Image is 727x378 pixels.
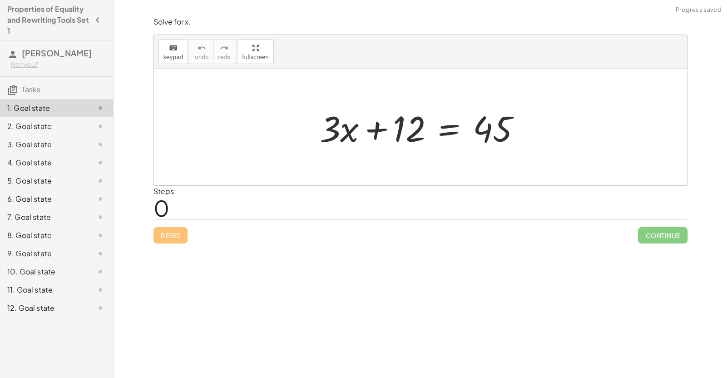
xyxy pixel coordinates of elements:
span: redo [218,54,230,60]
span: undo [195,54,208,60]
div: 4. Goal state [7,157,80,168]
i: Task not started. [95,303,106,313]
span: Progress saved [676,5,722,15]
i: Task not started. [95,139,106,150]
div: 5. Goal state [7,175,80,186]
button: fullscreen [237,40,273,64]
i: redo [220,43,228,54]
span: keypad [163,54,183,60]
span: [PERSON_NAME] [22,48,92,58]
i: Task not started. [95,103,106,114]
i: Task not started. [95,284,106,295]
div: 2. Goal state [7,121,80,132]
button: undoundo [190,40,213,64]
i: Task not started. [95,248,106,259]
div: 12. Goal state [7,303,80,313]
i: undo [198,43,206,54]
span: 0 [153,194,169,222]
span: Tasks [22,85,40,94]
i: Task not started. [95,230,106,241]
div: 9. Goal state [7,248,80,259]
div: 7. Goal state [7,212,80,223]
i: Task not started. [95,194,106,204]
div: 10. Goal state [7,266,80,277]
i: Task not started. [95,121,106,132]
div: Not you? [11,60,106,69]
button: redoredo [213,40,235,64]
button: keyboardkeypad [158,40,188,64]
div: 3. Goal state [7,139,80,150]
div: 6. Goal state [7,194,80,204]
i: Task not started. [95,157,106,168]
i: Task not started. [95,266,106,277]
label: Steps: [153,186,176,196]
div: 1. Goal state [7,103,80,114]
span: fullscreen [242,54,268,60]
div: 11. Goal state [7,284,80,295]
i: Task not started. [95,175,106,186]
i: keyboard [169,43,178,54]
div: 8. Goal state [7,230,80,241]
p: Solve for x. [153,17,687,27]
h4: Properties of Equality and Rewriting Tools Set 1 [7,4,89,36]
i: Task not started. [95,212,106,223]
